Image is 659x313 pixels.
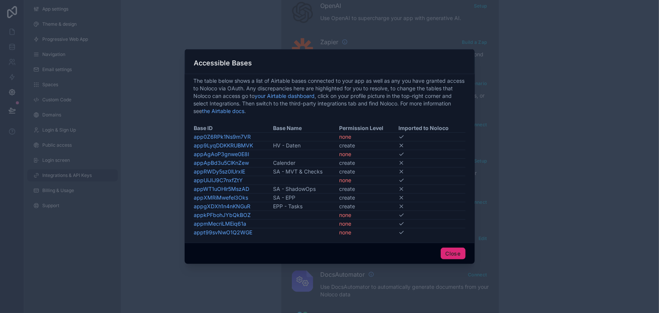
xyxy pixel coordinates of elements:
a: appgXDXh1n4nKNGuR [194,203,251,209]
span: The table below shows a list of Airtable bases connected to your app as well as any you have gran... [194,77,466,115]
td: SA - MVT & Checks [273,167,339,176]
td: none [339,211,398,219]
th: Base ID [194,124,273,133]
a: appmMecriLMEiq61a [194,220,247,227]
a: your Airtable dashboard [255,93,315,99]
button: Close [441,248,466,260]
a: app9LyqDDKKRUBMVK [194,142,253,149]
td: HV - Daten [273,141,339,150]
a: appWT1uOHlr5MszAD [194,186,250,192]
a: appRWDy5sz0lUrxlE [194,168,245,175]
a: appAgAoP3gnwe0E8I [194,151,250,157]
a: appXMRiMwefel3Oks [194,194,248,201]
td: SA - ShadowOps [273,184,339,193]
td: none [339,176,398,184]
td: create [339,158,398,167]
td: create [339,167,398,176]
td: SA - EPP [273,193,339,202]
td: none [339,219,398,228]
td: none [339,132,398,141]
th: Base Name [273,124,339,133]
a: app0Z6RPk1Ns9m7VR [194,133,251,140]
td: create [339,202,398,211]
td: create [339,193,398,202]
a: appt99svNwO1Q2WGE [194,229,253,236]
td: none [339,150,398,158]
a: appkPFbohJYbQkBOZ [194,212,251,218]
td: create [339,141,398,150]
th: Imported to Noloco [398,124,465,133]
a: appApBd3u5ClKnZew [194,160,249,166]
a: appUiJIJ9C7nxfZtY [194,177,243,183]
td: create [339,184,398,193]
h3: Accessible Bases [194,59,252,68]
td: none [339,228,398,237]
th: Permission Level [339,124,398,133]
td: Calender [273,158,339,167]
td: EPP - Tasks [273,202,339,211]
a: the Airtable docs [202,108,245,114]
